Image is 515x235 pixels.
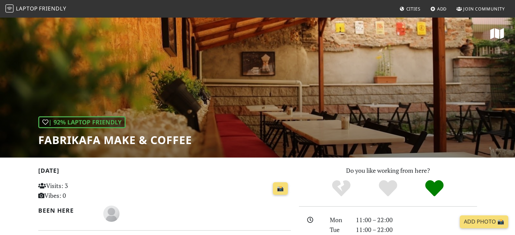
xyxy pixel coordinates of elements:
[38,207,95,214] h2: Been here
[365,179,411,198] div: Yes
[5,3,66,15] a: LaptopFriendly LaptopFriendly
[397,3,423,15] a: Cities
[463,6,505,12] span: Join Community
[352,215,481,225] div: 11:00 – 22:00
[16,5,38,12] span: Laptop
[352,225,481,235] div: 11:00 – 22:00
[437,6,447,12] span: Add
[5,4,14,13] img: LaptopFriendly
[39,5,66,12] span: Friendly
[411,179,458,198] div: Definitely!
[460,215,508,228] a: Add Photo 📸
[38,167,291,177] h2: [DATE]
[103,209,120,217] span: Ali Arif Soydaş
[38,134,192,146] h1: Fabrikafa Make & Coffee
[318,179,365,198] div: No
[103,206,120,222] img: blank-535327c66bd565773addf3077783bbfce4b00ec00e9fd257753287c682c7fa38.png
[326,225,351,235] div: Tue
[406,6,421,12] span: Cities
[454,3,508,15] a: Join Community
[273,182,288,195] a: 📸
[38,181,117,201] p: Visits: 3 Vibes: 0
[326,215,351,225] div: Mon
[38,116,126,128] div: In general, do you like working from here?
[428,3,450,15] a: Add
[299,166,477,175] p: Do you like working from here?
